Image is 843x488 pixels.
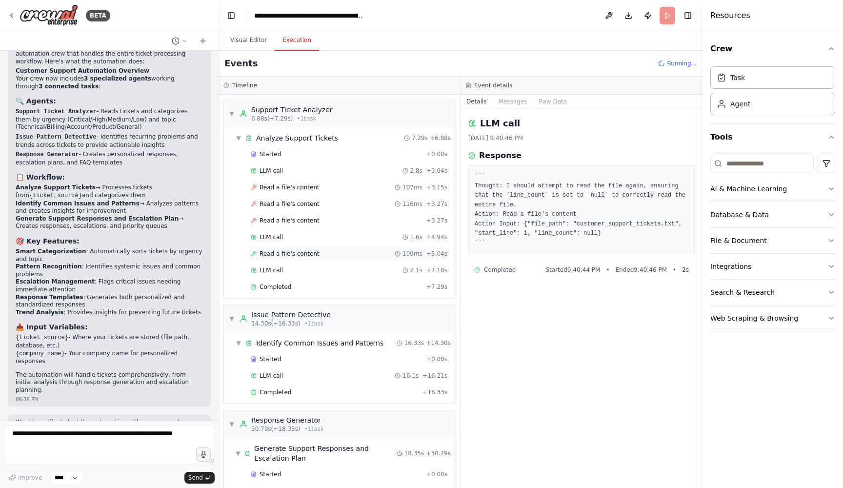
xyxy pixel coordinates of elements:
[468,134,695,142] div: [DATE] 9:40:46 PM
[229,315,235,323] span: ▼
[533,95,573,108] button: Raw Data
[710,280,835,305] button: Search & Research
[254,11,364,20] nav: breadcrumb
[426,183,447,191] span: + 3.15s
[260,250,320,258] span: Read a file's content
[422,388,447,396] span: + 16.33s
[710,151,835,339] div: Tools
[260,167,283,175] span: LLM call
[251,105,333,115] div: Support Ticket Analyzer
[710,35,835,62] button: Crew
[402,250,422,258] span: 109ms
[710,202,835,227] button: Database & Data
[710,305,835,331] button: Web Scraping & Browsing
[260,233,283,241] span: LLM call
[16,309,64,316] strong: Trend Analysis
[426,470,447,478] span: + 0.00s
[710,228,835,253] button: File & Document
[16,294,83,301] strong: Response Templates
[260,150,281,158] span: Started
[426,250,447,258] span: + 5.04s
[16,215,203,230] li: → Creates responses, escalations, and priority queues
[297,115,316,122] span: • 1 task
[16,97,56,105] strong: 🔍 Agents:
[426,283,447,291] span: + 7.29s
[16,350,203,366] li: - Your company name for personalized responses
[16,173,65,181] strong: 📋 Workflow:
[260,266,283,274] span: LLM call
[39,83,99,90] strong: 3 connected tasks
[251,115,293,122] span: 6.88s (+7.29s)
[412,134,428,142] span: 7.29s
[236,134,241,142] span: ▼
[16,419,203,442] p: Would you like to test the automation with your support tickets? You'll need to provide the ticke...
[196,447,211,462] button: Click to speak your automation idea
[16,248,203,263] li: : Automatically sorts tickets by urgency and topic
[16,151,203,166] p: - Creates personalized responses, escalation plans, and FAQ templates
[616,266,667,274] span: Ended 9:40:46 PM
[426,150,447,158] span: + 0.00s
[275,30,319,51] button: Execution
[4,471,46,484] button: Improve
[402,183,422,191] span: 107ms
[224,9,238,22] button: Hide left sidebar
[184,472,215,484] button: Send
[410,266,422,274] span: 2.1s
[251,415,324,425] div: Response Generator
[475,172,688,248] pre: ``` Thought: I should attempt to read the file again, ensuring that the `line_count` is set to `n...
[710,176,835,202] button: AI & Machine Learning
[86,10,110,21] div: BETA
[402,200,422,208] span: 116ms
[16,215,179,222] strong: Generate Support Responses and Escalation Plan
[16,334,203,349] li: - Where your tickets are stored (file path, database, etc.)
[260,355,281,363] span: Started
[710,10,750,21] h4: Resources
[404,339,424,347] span: 16.33s
[16,396,203,403] div: 09:39 PM
[710,62,835,123] div: Crew
[682,266,689,274] span: 2 s
[426,217,447,224] span: + 3.27s
[260,200,320,208] span: Read a file's content
[16,134,97,141] code: Issue Pattern Detective
[16,200,203,215] li: → Analyzes patterns and creates insights for improvement
[168,35,191,47] button: Switch to previous chat
[681,9,695,22] button: Hide right sidebar
[16,248,86,255] strong: Smart Categorization
[236,339,241,347] span: ▼
[16,43,203,66] p: Perfect! I've created a comprehensive customer support automation crew that handles the entire ti...
[426,266,447,274] span: + 7.18s
[16,151,79,158] code: Response Generator
[16,133,203,149] p: - Identifies recurring problems and trends across tickets to provide actionable insights
[256,133,338,143] div: Analyze Support Tickets
[480,117,520,130] h2: LLM call
[222,30,275,51] button: Visual Editor
[260,283,291,291] span: Completed
[16,309,203,317] li: : Provides insights for preventing future tickets
[479,150,522,162] h3: Response
[673,266,676,274] span: •
[426,355,447,363] span: + 0.00s
[229,420,235,428] span: ▼
[304,425,324,433] span: • 1 task
[730,99,750,109] div: Agent
[730,73,745,82] div: Task
[29,192,82,199] code: {ticket_source}
[260,372,283,380] span: LLM call
[16,184,96,191] strong: Analyze Support Tickets
[710,123,835,151] button: Tools
[20,4,78,26] img: Logo
[410,233,422,241] span: 1.6s
[16,184,203,200] li: → Processes tickets from and categorizes them
[260,470,281,478] span: Started
[422,372,447,380] span: + 16.21s
[260,183,320,191] span: Read a file's content
[16,323,88,331] strong: 📥 Input Variables:
[84,75,151,82] strong: 3 specialized agents
[402,372,419,380] span: 16.1s
[16,263,203,278] li: : Identifies systemic issues and common problems
[16,350,65,357] code: {company_name}
[16,108,203,131] p: - Reads tickets and categorizes them by urgency (Critical/High/Medium/Low) and topic (Technical/B...
[16,278,203,293] li: : Flags critical issues needing immediate attention
[426,200,447,208] span: + 3.27s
